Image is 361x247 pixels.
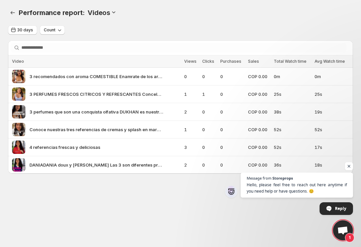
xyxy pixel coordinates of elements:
img: 3 recomendados con aroma COMESTIBLE Enamrate de los aromas dulces y empalagosos [12,70,25,83]
span: 1 [202,91,216,97]
span: Avg Watch time [315,59,345,64]
span: 0 [202,73,216,80]
span: 0 [220,91,244,97]
span: COP 0.00 [248,162,270,168]
span: 30 days [17,27,33,33]
span: 3 perfumes que son una conquista olfativa DUKHAN es nuestra version de Santal 33 Uomo es nuestra ... [29,108,163,115]
span: 0 [220,162,244,168]
span: 52s [274,126,311,133]
span: Performance report: [19,9,85,17]
span: 0 [220,108,244,115]
span: Message from [247,176,271,180]
span: Conoce nuestras tres referencias de cremas y splash en marca Benediction Complementa tu aroma con... [29,126,163,133]
button: 30 days [8,25,37,35]
span: Hello, please feel free to reach out here anytime if you need help or have questions. 😊 [247,182,347,194]
span: COP 0.00 [248,91,270,97]
span: 1 [184,91,198,97]
span: 19s [315,108,349,115]
span: 0 [202,126,216,133]
span: 1 [184,126,198,133]
span: 25s [315,91,349,97]
span: Views [184,59,197,64]
span: 3 recomendados con aroma COMESTIBLE Enamrate de los aromas dulces y empalagosos [29,73,163,80]
span: 0 [202,108,216,115]
span: 0 [202,144,216,151]
span: COP 0.00 [248,144,270,151]
span: 2 [184,108,198,115]
span: COP 0.00 [248,126,270,133]
img: Conoce nuestras tres referencias de cremas y splash en marca Benediction Complementa tu aroma con... [12,123,25,136]
span: 0 [202,162,216,168]
span: 3 [184,144,198,151]
span: 0m [315,73,349,80]
span: Video [12,59,24,64]
span: 52s [274,144,311,151]
span: DANIADANIA doux y [PERSON_NAME] Las 3 son diferentes prubalas y elige la que mejor se adapte a tu... [29,162,163,168]
span: Clicks [202,59,214,64]
img: 3 PERFUMES FRESCOS CITRICOS Y REFRESCANTES Concelos y enamrate de la duracin de nuestros aromas [12,87,25,101]
a: Open chat [333,220,353,240]
span: 52s [315,126,349,133]
span: 17s [315,144,349,151]
span: 0 [220,73,244,80]
h3: Videos [88,9,110,17]
span: 36s [274,162,311,168]
span: Reply [335,203,346,214]
span: 0 [220,126,244,133]
img: 4 referencias frescas y deliciosas [12,141,25,154]
span: 38s [274,108,311,115]
span: Count [44,27,55,33]
span: Sales [248,59,259,64]
span: COP 0.00 [248,73,270,80]
span: 0m [274,73,311,80]
button: Count [40,25,65,35]
span: 0 [220,144,244,151]
span: COP 0.00 [248,108,270,115]
span: 25s [274,91,311,97]
span: 4 referencias frescas y deliciosas [29,144,100,151]
span: 0 [184,73,198,80]
span: 1 [345,233,354,242]
span: 18s [315,162,349,168]
img: DANIADANIA doux y DANIA Tous Las 3 son diferentes prubalas y elige la que mejor se adapte a tu gusto [12,158,25,172]
span: Total Watch time [274,59,307,64]
span: 2 [184,162,198,168]
button: Performance report [8,8,17,17]
img: 3 perfumes que son una conquista olfativa DUKHAN es nuestra version de Santal 33 Uomo es nuestra ... [12,105,25,118]
span: Storeprops [272,176,293,180]
span: 3 PERFUMES FRESCOS CITRICOS Y REFRESCANTES Concelos y enamrate de la duracin de nuestros aromas [29,91,163,97]
span: Purchases [220,59,241,64]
